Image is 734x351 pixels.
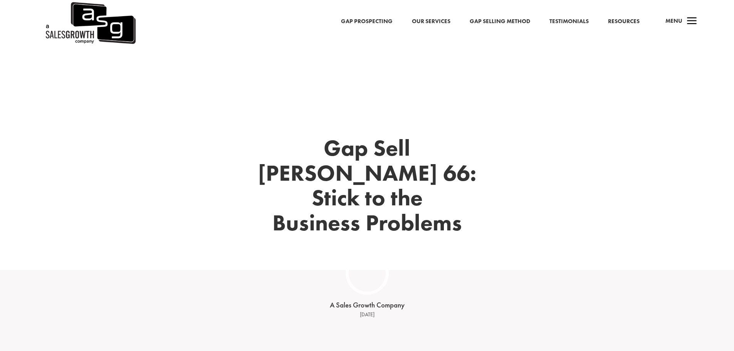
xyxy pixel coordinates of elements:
[684,14,700,29] span: a
[412,17,450,27] a: Our Services
[341,17,393,27] a: Gap Prospecting
[248,300,487,311] div: A Sales Growth Company
[240,136,494,239] h1: Gap Sell [PERSON_NAME] 66: Stick to the Business Problems
[608,17,640,27] a: Resources
[470,17,530,27] a: Gap Selling Method
[665,17,682,25] span: Menu
[248,310,487,319] div: [DATE]
[549,17,589,27] a: Testimonials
